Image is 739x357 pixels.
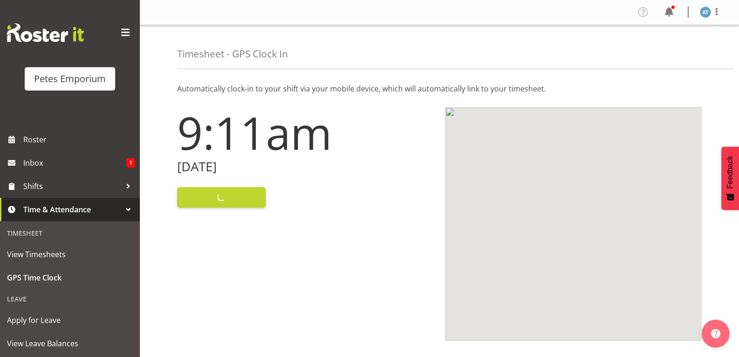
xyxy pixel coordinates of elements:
h2: [DATE] [177,160,434,174]
p: Automatically clock-in to your shift via your mobile device, which will automatically link to you... [177,83,702,94]
span: Apply for Leave [7,313,133,327]
span: Shifts [23,179,121,193]
div: Leave [2,289,138,308]
span: 1 [126,158,135,168]
span: View Leave Balances [7,336,133,350]
a: GPS Time Clock [2,266,138,289]
a: Apply for Leave [2,308,138,332]
img: help-xxl-2.png [711,329,720,338]
span: Inbox [23,156,126,170]
a: View Timesheets [2,243,138,266]
h1: 9:11am [177,107,434,158]
a: View Leave Balances [2,332,138,355]
span: Roster [23,133,135,147]
img: alex-micheal-taniwha5364.jpg [700,7,711,18]
span: Feedback [726,156,734,189]
h4: Timesheet - GPS Clock In [177,49,288,59]
span: Time & Attendance [23,203,121,217]
span: GPS Time Clock [7,271,133,285]
img: Rosterit website logo [7,23,84,42]
span: View Timesheets [7,247,133,261]
button: Feedback - Show survey [721,147,739,210]
div: Petes Emporium [34,72,106,86]
div: Timesheet [2,224,138,243]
